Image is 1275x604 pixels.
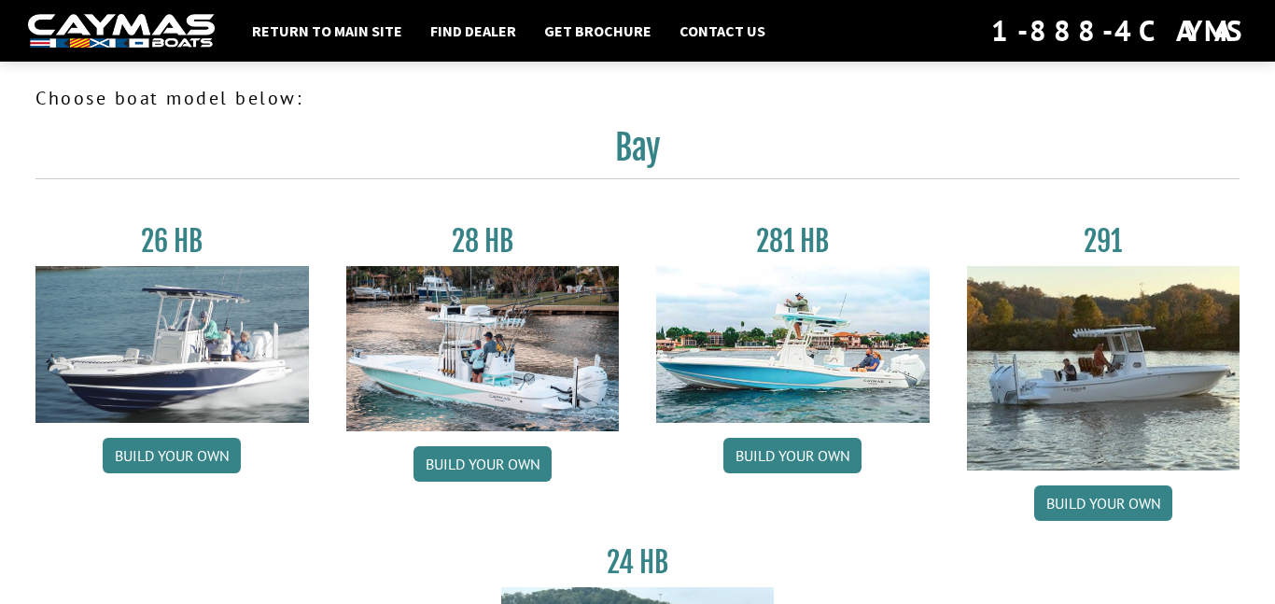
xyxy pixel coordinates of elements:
img: 28-hb-twin.jpg [656,266,930,423]
h3: 291 [967,224,1240,259]
h3: 281 HB [656,224,930,259]
a: Contact Us [670,19,775,43]
a: Build your own [413,446,552,482]
h3: 26 HB [35,224,309,259]
h3: 24 HB [501,545,775,580]
a: Return to main site [243,19,412,43]
img: 28_hb_thumbnail_for_caymas_connect.jpg [346,266,620,431]
h3: 28 HB [346,224,620,259]
p: Choose boat model below: [35,84,1240,112]
img: 291_Thumbnail.jpg [967,266,1240,471]
a: Build your own [1034,485,1172,521]
img: white-logo-c9c8dbefe5ff5ceceb0f0178aa75bf4bb51f6bca0971e226c86eb53dfe498488.png [28,14,215,49]
a: Get Brochure [535,19,661,43]
div: 1-888-4CAYMAS [991,10,1247,51]
h2: Bay [35,127,1240,179]
a: Build your own [103,438,241,473]
a: Find Dealer [421,19,525,43]
img: 26_new_photo_resized.jpg [35,266,309,423]
a: Build your own [723,438,862,473]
